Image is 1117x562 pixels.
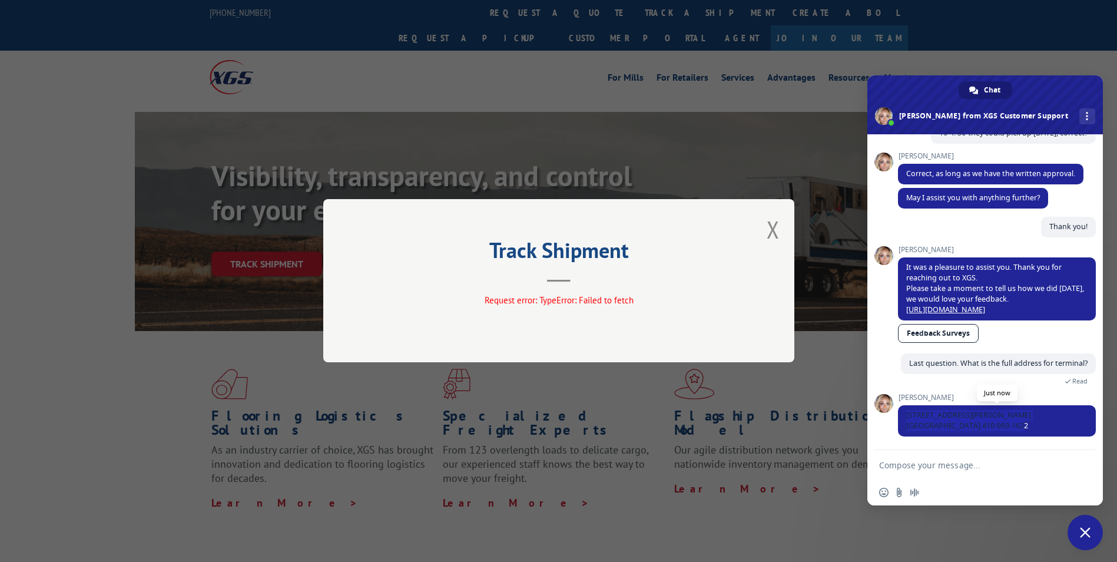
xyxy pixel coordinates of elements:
div: Chat [959,81,1012,99]
span: Read [1072,377,1088,385]
span: May I assist you with anything further? [906,193,1040,203]
span: It was a pleasure to assist you. Thank you for reaching out to XGS. Please take a moment to tell ... [906,262,1084,315]
span: Audio message [910,488,919,497]
div: More channels [1079,108,1095,124]
div: Close chat [1068,515,1103,550]
span: Thank you! [1049,222,1088,232]
textarea: Compose your message... [879,460,1065,471]
span: Last question. What is the full address for terminal? [909,358,1088,368]
span: [PERSON_NAME] [898,246,1096,254]
span: Chat [984,81,1000,99]
span: [PERSON_NAME] [898,152,1083,160]
span: Insert an emoji [879,488,889,497]
button: Close modal [767,214,780,245]
span: Request error: TypeError: Failed to fetch [484,295,633,306]
span: Correct, as long as we have the written approval. [906,168,1075,178]
span: [PERSON_NAME] [898,394,1096,402]
h2: Track Shipment [382,242,735,265]
span: [STREET_ADDRESS][PERSON_NAME] [GEOGRAPHIC_DATA] 410-993-1622 [906,410,1031,431]
a: Feedback Surveys [898,324,979,343]
a: [URL][DOMAIN_NAME] [906,305,985,315]
span: Send a file [894,488,904,497]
